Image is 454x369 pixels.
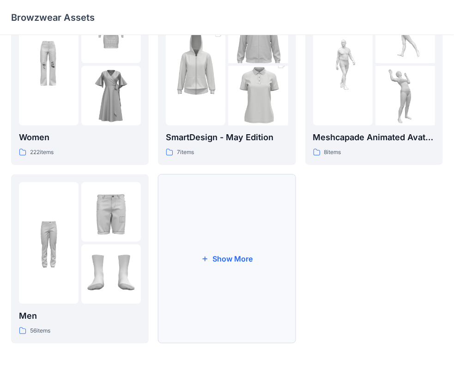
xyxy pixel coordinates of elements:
button: Show More [158,174,296,344]
p: 8 items [324,148,341,157]
img: folder 3 [81,244,141,304]
img: folder 1 [166,20,225,109]
p: Women [19,131,141,144]
p: SmartDesign - May Edition [166,131,288,144]
img: folder 3 [228,51,288,141]
p: Meshcapade Animated Avatars [313,131,435,144]
img: folder 2 [81,182,141,242]
p: 7 items [177,148,194,157]
img: folder 3 [81,66,141,125]
p: 222 items [30,148,54,157]
a: folder 1folder 2folder 3Men56items [11,174,149,344]
p: Men [19,309,141,322]
p: Browzwear Assets [11,11,95,24]
img: folder 3 [375,66,435,125]
img: folder 1 [313,35,373,94]
img: folder 1 [19,35,79,94]
p: 56 items [30,326,50,336]
img: folder 1 [19,213,79,273]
